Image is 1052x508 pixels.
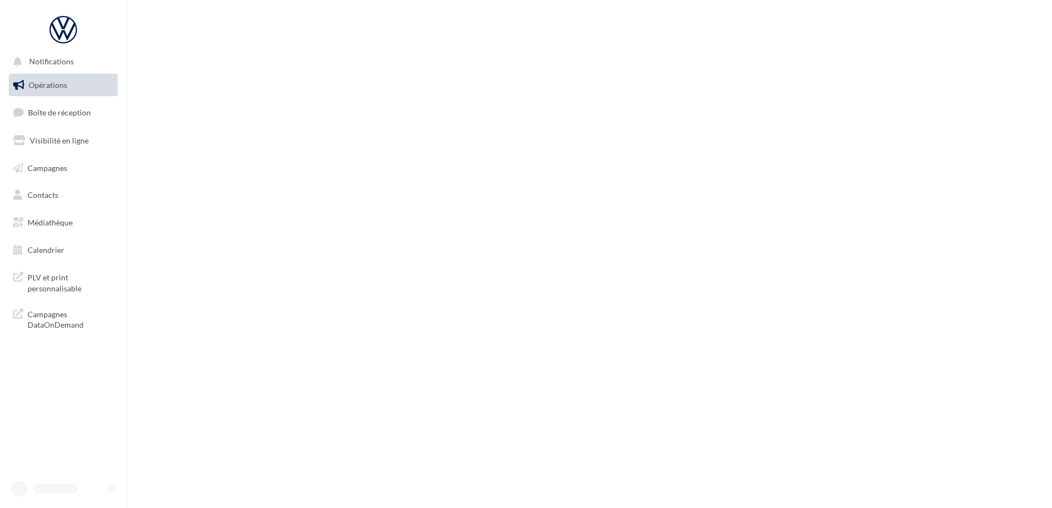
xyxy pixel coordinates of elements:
[29,57,74,67] span: Notifications
[28,307,113,330] span: Campagnes DataOnDemand
[7,302,120,335] a: Campagnes DataOnDemand
[7,211,120,234] a: Médiathèque
[7,239,120,262] a: Calendrier
[28,108,91,117] span: Boîte de réception
[7,266,120,298] a: PLV et print personnalisable
[7,129,120,152] a: Visibilité en ligne
[28,245,64,255] span: Calendrier
[28,270,113,294] span: PLV et print personnalisable
[7,157,120,180] a: Campagnes
[30,136,89,145] span: Visibilité en ligne
[28,190,58,200] span: Contacts
[28,163,67,172] span: Campagnes
[7,184,120,207] a: Contacts
[29,80,67,90] span: Opérations
[7,101,120,124] a: Boîte de réception
[7,74,120,97] a: Opérations
[28,218,73,227] span: Médiathèque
